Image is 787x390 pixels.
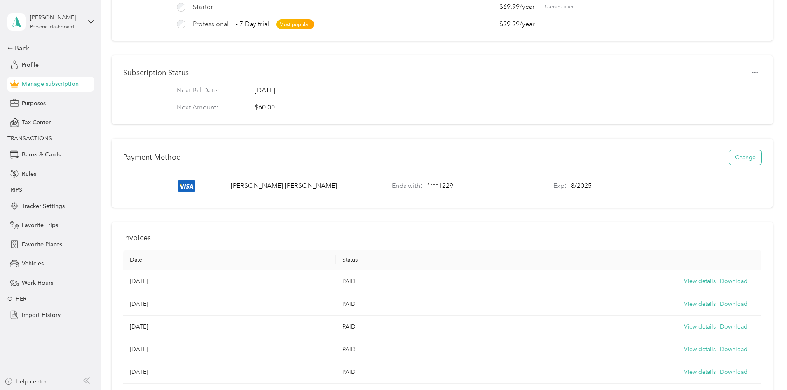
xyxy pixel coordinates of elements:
span: TRIPS [7,187,22,194]
td: [DATE] [123,293,336,316]
span: Starter [193,2,213,12]
span: PAID [342,346,356,353]
iframe: Everlance-gr Chat Button Frame [741,344,787,390]
p: Next Amount: [177,103,240,113]
button: Download [720,322,747,331]
th: Date [123,250,336,270]
span: Favorite Trips [22,221,58,229]
span: Import History [22,311,61,319]
div: Back [7,43,90,53]
h1: Payment Method [123,153,181,162]
p: Next Bill Date: [177,86,240,96]
span: PAID [342,323,356,330]
span: PAID [342,278,356,285]
button: View details [684,277,716,286]
span: Current plan [545,3,761,11]
th: Status [336,250,548,270]
span: $99.99 / year [499,19,545,29]
button: Download [720,277,747,286]
span: Banks & Cards [22,150,61,159]
span: Manage subscription [22,80,79,88]
div: [PERSON_NAME] [30,13,82,22]
span: $69.99 / year [499,2,545,12]
span: TRANSACTIONS [7,135,52,142]
span: [DATE] [255,86,275,96]
button: View details [684,345,716,354]
h1: Invoices [123,234,761,242]
td: [DATE] [123,270,336,293]
button: Download [720,368,747,377]
td: [DATE] [123,338,336,361]
span: Tracker Settings [22,202,65,210]
td: [DATE] [123,316,336,338]
span: Most popular [276,19,314,30]
span: PAID [342,300,356,307]
button: Help center [5,377,47,386]
span: PAID [342,369,356,376]
td: [DATE] [123,361,336,384]
span: - 7 Day trial [236,19,269,29]
div: Personal dashboard [30,25,74,30]
span: Work Hours [22,279,53,287]
button: Download [720,345,747,354]
button: View details [684,322,716,331]
p: [PERSON_NAME] [PERSON_NAME] [231,181,337,191]
div: $60.00 [255,103,275,113]
span: Vehicles [22,259,44,268]
p: 8 / 2025 [571,181,592,191]
button: Change [729,150,761,165]
button: Download [720,300,747,309]
span: Favorite Places [22,240,62,249]
button: View details [684,300,716,309]
span: Professional [193,19,229,29]
p: Ends with: [392,181,422,191]
h1: Subscription Status [123,69,189,77]
span: OTHER [7,295,26,303]
button: View details [684,368,716,377]
span: Tax Center [22,118,51,127]
span: Profile [22,61,39,69]
span: Rules [22,170,36,178]
span: Purposes [22,99,46,108]
p: Exp: [553,181,567,191]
